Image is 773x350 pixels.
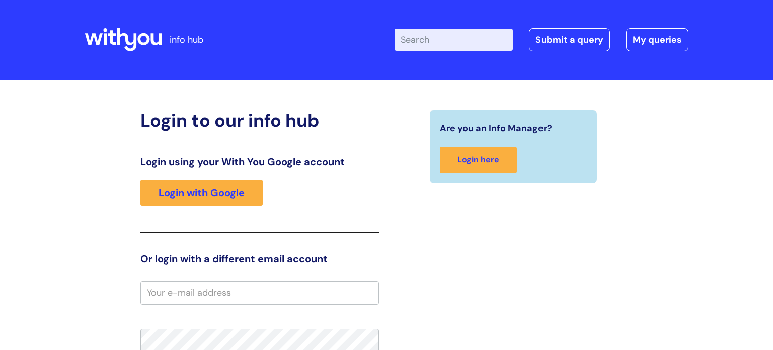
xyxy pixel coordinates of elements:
a: My queries [626,28,688,51]
a: Login with Google [140,180,263,206]
input: Your e-mail address [140,281,379,304]
span: Are you an Info Manager? [440,120,552,136]
input: Search [395,29,513,51]
p: info hub [170,32,203,48]
a: Submit a query [529,28,610,51]
h3: Login using your With You Google account [140,156,379,168]
a: Login here [440,147,517,173]
h2: Login to our info hub [140,110,379,131]
h3: Or login with a different email account [140,253,379,265]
